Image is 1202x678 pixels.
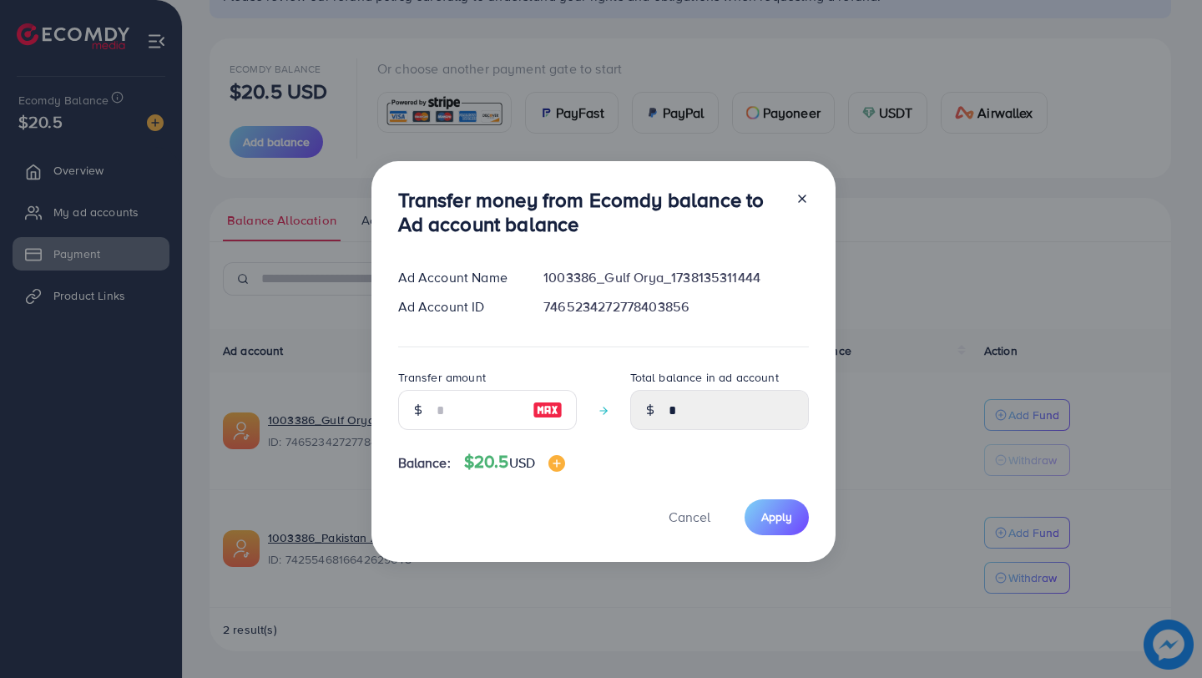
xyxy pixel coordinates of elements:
[385,268,531,287] div: Ad Account Name
[398,453,451,473] span: Balance:
[745,499,809,535] button: Apply
[548,455,565,472] img: image
[385,297,531,316] div: Ad Account ID
[530,297,821,316] div: 7465234272778403856
[530,268,821,287] div: 1003386_Gulf Orya_1738135311444
[398,369,486,386] label: Transfer amount
[464,452,565,473] h4: $20.5
[509,453,535,472] span: USD
[648,499,731,535] button: Cancel
[533,400,563,420] img: image
[669,508,710,526] span: Cancel
[761,508,792,525] span: Apply
[630,369,779,386] label: Total balance in ad account
[398,188,782,236] h3: Transfer money from Ecomdy balance to Ad account balance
